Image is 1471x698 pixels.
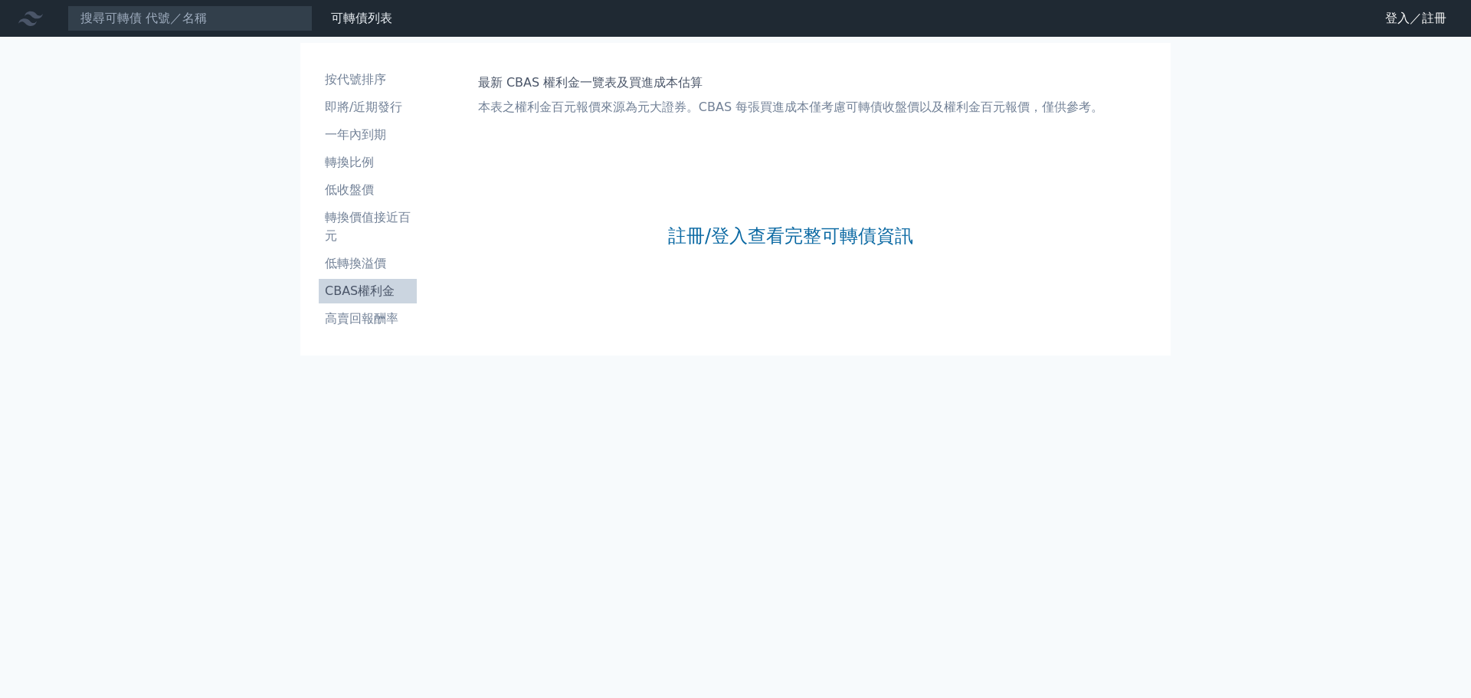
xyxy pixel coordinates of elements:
a: 低收盤價 [319,178,417,202]
a: 按代號排序 [319,67,417,92]
a: 登入／註冊 [1373,6,1459,31]
a: 高賣回報酬率 [319,306,417,331]
a: 即將/近期發行 [319,95,417,120]
a: 註冊/登入查看完整可轉債資訊 [668,224,913,248]
li: 低轉換溢價 [319,254,417,273]
p: 本表之權利金百元報價來源為元大證券。CBAS 每張買進成本僅考慮可轉債收盤價以及權利金百元報價，僅供參考。 [478,98,1103,116]
a: 轉換比例 [319,150,417,175]
li: 即將/近期發行 [319,98,417,116]
a: 可轉債列表 [331,11,392,25]
li: 轉換價值接近百元 [319,208,417,245]
a: CBAS權利金 [319,279,417,303]
h1: 最新 CBAS 權利金一覽表及買進成本估算 [478,74,1103,92]
a: 轉換價值接近百元 [319,205,417,248]
li: CBAS權利金 [319,282,417,300]
input: 搜尋可轉債 代號／名稱 [67,5,313,31]
a: 低轉換溢價 [319,251,417,276]
li: 高賣回報酬率 [319,310,417,328]
a: 一年內到期 [319,123,417,147]
li: 一年內到期 [319,126,417,144]
li: 轉換比例 [319,153,417,172]
li: 低收盤價 [319,181,417,199]
li: 按代號排序 [319,70,417,89]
